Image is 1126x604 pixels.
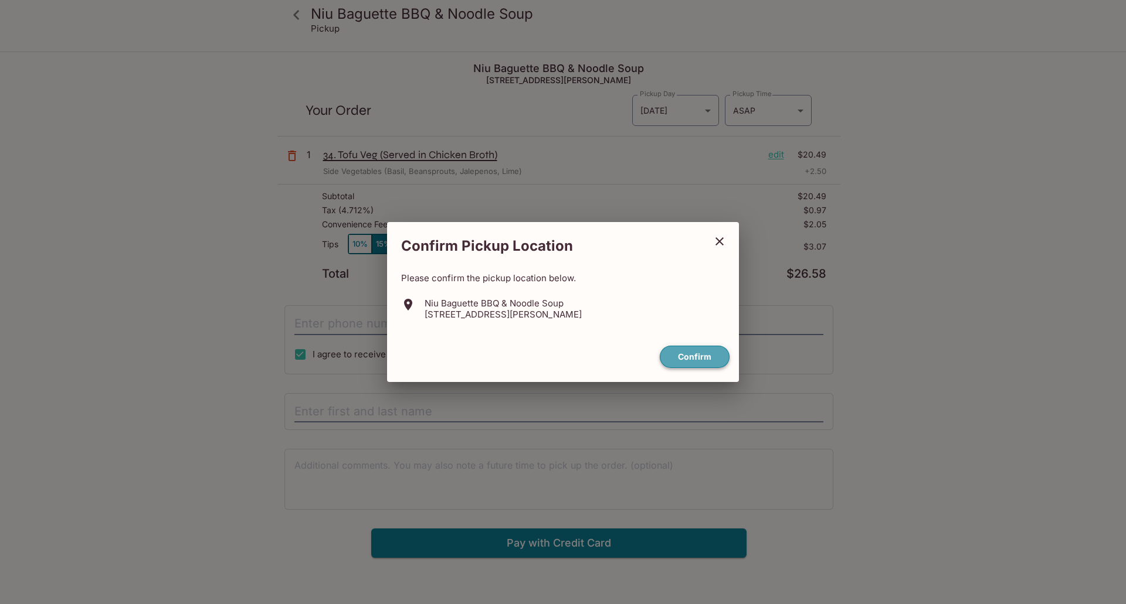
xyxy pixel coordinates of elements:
[387,231,705,261] h2: Confirm Pickup Location
[425,309,582,320] p: [STREET_ADDRESS][PERSON_NAME]
[705,227,734,256] button: close
[425,298,582,309] p: Niu Baguette BBQ & Noodle Soup
[660,346,730,368] button: confirm
[401,272,725,284] p: Please confirm the pickup location below.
